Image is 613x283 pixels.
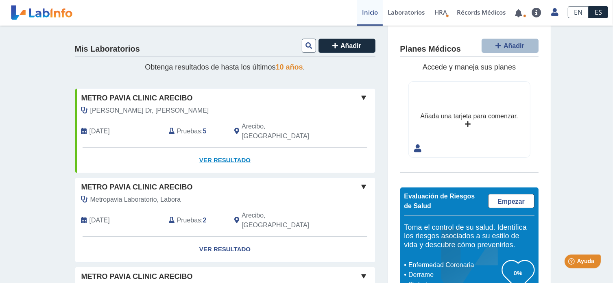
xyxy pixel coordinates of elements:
[163,211,228,230] div: :
[504,42,524,49] span: Añadir
[203,217,207,224] b: 2
[75,237,375,262] a: Ver Resultado
[541,251,604,274] iframe: Help widget launcher
[177,126,201,136] span: Pruebas
[318,39,375,53] button: Añadir
[434,8,447,16] span: HRA
[406,270,502,280] li: Derrame
[242,211,332,230] span: Arecibo, PR
[406,260,502,270] li: Enfermedad Coronaria
[589,6,608,18] a: ES
[145,63,305,71] span: Obtenga resultados de hasta los últimos .
[163,122,228,141] div: :
[497,198,525,205] span: Empezar
[203,128,207,135] b: 5
[90,106,209,115] span: Orraca Dr, Carlos
[568,6,589,18] a: EN
[242,122,332,141] span: Arecibo, PR
[89,126,110,136] span: 2025-09-02
[81,182,193,193] span: Metro Pavia Clinic Arecibo
[75,148,375,173] a: Ver Resultado
[177,216,201,225] span: Pruebas
[488,194,534,208] a: Empezar
[423,63,516,71] span: Accede y maneja sus planes
[420,111,518,121] div: Añada una tarjeta para comenzar.
[89,216,110,225] span: 2025-06-03
[90,195,181,205] span: Metropavia Laboratorio, Labora
[404,223,534,250] h5: Toma el control de su salud. Identifica los riesgos asociados a su estilo de vida y descubre cómo...
[276,63,303,71] span: 10 años
[400,44,461,54] h4: Planes Médicos
[81,93,193,104] span: Metro Pavia Clinic Arecibo
[482,39,539,53] button: Añadir
[502,268,534,278] h3: 0%
[340,42,361,49] span: Añadir
[81,271,193,282] span: Metro Pavia Clinic Arecibo
[404,193,475,209] span: Evaluación de Riesgos de Salud
[75,44,140,54] h4: Mis Laboratorios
